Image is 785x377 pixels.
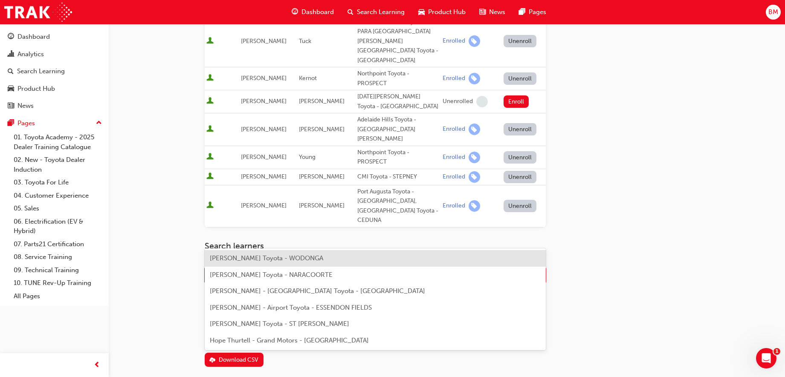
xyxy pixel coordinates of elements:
[489,7,505,17] span: News
[299,202,345,209] span: [PERSON_NAME]
[469,35,480,47] span: learningRecordVerb_ENROLL-icon
[504,95,529,108] button: Enroll
[469,124,480,135] span: learningRecordVerb_ENROLL-icon
[443,75,465,83] div: Enrolled
[357,17,439,66] div: [PERSON_NAME] Toyota - PARA [GEOGRAPHIC_DATA][PERSON_NAME][GEOGRAPHIC_DATA] Toyota - [GEOGRAPHIC_...
[8,102,14,110] span: news-icon
[10,189,105,202] a: 04. Customer Experience
[210,337,369,344] span: Hope Thurtell - Grand Motors - [GEOGRAPHIC_DATA]
[504,35,537,47] button: Unenroll
[210,304,372,311] span: [PERSON_NAME] - Airport Toyota - ESSENDON FIELDS
[768,7,778,17] span: BM
[17,49,44,59] div: Analytics
[17,101,34,111] div: News
[96,118,102,129] span: up-icon
[3,46,105,62] a: Analytics
[17,32,50,42] div: Dashboard
[10,176,105,189] a: 03. Toyota For Life
[241,173,287,180] span: [PERSON_NAME]
[469,152,480,163] span: learningRecordVerb_ENROLL-icon
[8,51,14,58] span: chart-icon
[443,98,473,106] div: Unenrolled
[10,131,105,153] a: 01. Toyota Academy - 2025 Dealer Training Catalogue
[504,200,537,212] button: Unenroll
[3,98,105,114] a: News
[241,202,287,209] span: [PERSON_NAME]
[292,7,298,17] span: guage-icon
[443,202,465,210] div: Enrolled
[241,75,287,82] span: [PERSON_NAME]
[357,148,439,167] div: Northpoint Toyota - PROSPECT
[348,7,353,17] span: search-icon
[10,238,105,251] a: 07. Parts21 Certification
[3,115,105,131] button: Pages
[469,200,480,212] span: learningRecordVerb_ENROLL-icon
[357,187,439,225] div: Port Augusta Toyota - [GEOGRAPHIC_DATA], [GEOGRAPHIC_DATA] Toyota - CEDUNA
[10,215,105,238] a: 06. Electrification (EV & Hybrid)
[209,357,215,364] span: download-icon
[472,3,512,21] a: news-iconNews
[8,85,14,93] span: car-icon
[299,153,316,161] span: Young
[773,348,780,355] span: 1
[301,7,334,17] span: Dashboard
[10,264,105,277] a: 09. Technical Training
[210,254,323,262] span: [PERSON_NAME] Toyota - WODONGA
[357,7,405,17] span: Search Learning
[357,69,439,88] div: Northpoint Toyota - PROSPECT
[504,123,537,135] button: Unenroll
[529,7,546,17] span: Pages
[443,125,465,133] div: Enrolled
[443,37,465,45] div: Enrolled
[766,5,781,20] button: BM
[512,3,553,21] a: pages-iconPages
[299,173,345,180] span: [PERSON_NAME]
[17,84,55,94] div: Product Hub
[241,37,287,45] span: [PERSON_NAME]
[10,276,105,290] a: 10. TUNE Rev-Up Training
[219,356,258,363] div: Download CSV
[10,202,105,215] a: 05. Sales
[299,37,311,45] span: Tuck
[357,92,439,111] div: [DATE][PERSON_NAME] Toyota - [GEOGRAPHIC_DATA]
[210,287,425,295] span: [PERSON_NAME] - [GEOGRAPHIC_DATA] Toyota - [GEOGRAPHIC_DATA]
[428,7,466,17] span: Product Hub
[205,241,546,251] h3: Search learners
[504,171,537,183] button: Unenroll
[299,98,345,105] span: [PERSON_NAME]
[411,3,472,21] a: car-iconProduct Hub
[206,37,214,46] span: User is active
[443,153,465,161] div: Enrolled
[8,33,14,41] span: guage-icon
[504,72,537,85] button: Unenroll
[418,7,425,17] span: car-icon
[241,153,287,161] span: [PERSON_NAME]
[206,173,214,181] span: User is active
[241,98,287,105] span: [PERSON_NAME]
[8,68,14,75] span: search-icon
[17,66,65,76] div: Search Learning
[210,271,333,279] span: [PERSON_NAME] Toyota - NARACOORTE
[357,172,439,182] div: CMI Toyota - STEPNEY
[4,3,72,22] a: Trak
[206,125,214,134] span: User is active
[299,126,345,133] span: [PERSON_NAME]
[10,153,105,176] a: 02. New - Toyota Dealer Induction
[476,96,488,107] span: learningRecordVerb_NONE-icon
[285,3,341,21] a: guage-iconDashboard
[205,353,264,367] button: Download CSV
[357,115,439,144] div: Adelaide Hills Toyota - [GEOGRAPHIC_DATA][PERSON_NAME]
[519,7,525,17] span: pages-icon
[3,81,105,97] a: Product Hub
[17,118,35,128] div: Pages
[206,74,214,83] span: User is active
[299,75,317,82] span: Kernot
[479,7,486,17] span: news-icon
[756,348,776,368] iframe: Intercom live chat
[504,151,537,164] button: Unenroll
[241,126,287,133] span: [PERSON_NAME]
[341,3,411,21] a: search-iconSearch Learning
[469,171,480,183] span: learningRecordVerb_ENROLL-icon
[206,97,214,106] span: User is active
